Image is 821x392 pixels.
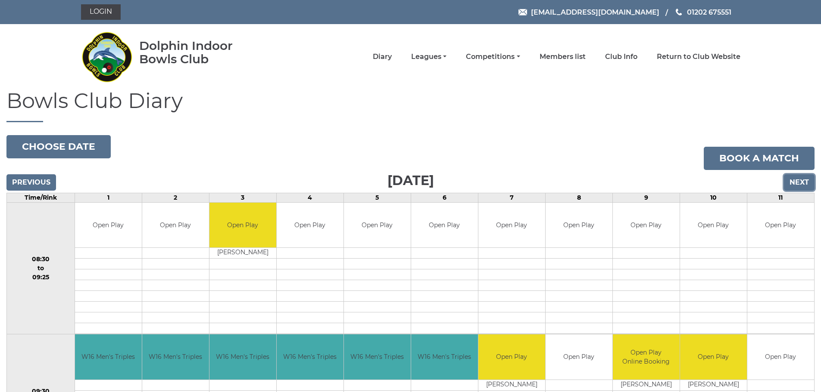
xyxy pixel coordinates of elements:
td: Time/Rink [7,193,75,202]
a: Members list [540,52,586,62]
img: Email [518,9,527,15]
input: Previous [6,174,56,191]
button: Choose date [6,135,111,158]
td: Open Play [680,334,747,380]
a: Login [81,4,121,20]
span: 01202 675551 [687,8,731,16]
td: [PERSON_NAME] [209,248,276,259]
td: Open Play [478,203,545,248]
td: Open Play [747,334,814,380]
a: Return to Club Website [657,52,740,62]
a: Club Info [605,52,637,62]
a: Diary [373,52,392,62]
td: Open Play [546,334,612,380]
td: W16 Men's Triples [75,334,142,380]
td: 10 [680,193,747,202]
td: Open Play [613,203,680,248]
td: 4 [276,193,343,202]
td: 8 [545,193,612,202]
span: [EMAIL_ADDRESS][DOMAIN_NAME] [531,8,659,16]
a: Phone us 01202 675551 [674,7,731,18]
td: W16 Men's Triples [411,334,478,380]
a: Email [EMAIL_ADDRESS][DOMAIN_NAME] [518,7,659,18]
td: Open Play [478,334,545,380]
td: 5 [343,193,411,202]
td: W16 Men's Triples [142,334,209,380]
a: Leagues [411,52,446,62]
td: W16 Men's Triples [209,334,276,380]
td: 3 [209,193,276,202]
td: Open Play [680,203,747,248]
img: Phone us [676,9,682,15]
td: 11 [747,193,814,202]
td: 6 [411,193,478,202]
td: Open Play [546,203,612,248]
td: [PERSON_NAME] [680,380,747,390]
div: Dolphin Indoor Bowls Club [139,39,260,66]
td: 7 [478,193,545,202]
td: 9 [612,193,680,202]
td: [PERSON_NAME] [478,380,545,390]
td: [PERSON_NAME] [613,380,680,390]
img: Dolphin Indoor Bowls Club [81,27,133,87]
td: W16 Men's Triples [277,334,343,380]
td: Open Play [209,203,276,248]
a: Book a match [704,147,815,170]
td: Open Play [344,203,411,248]
td: W16 Men's Triples [344,334,411,380]
td: 2 [142,193,209,202]
h1: Bowls Club Diary [6,90,815,122]
td: Open Play [75,203,142,248]
td: 08:30 to 09:25 [7,202,75,334]
td: Open Play Online Booking [613,334,680,380]
td: 1 [75,193,142,202]
td: Open Play [277,203,343,248]
td: Open Play [411,203,478,248]
td: Open Play [747,203,814,248]
input: Next [784,174,815,191]
a: Competitions [466,52,520,62]
td: Open Play [142,203,209,248]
